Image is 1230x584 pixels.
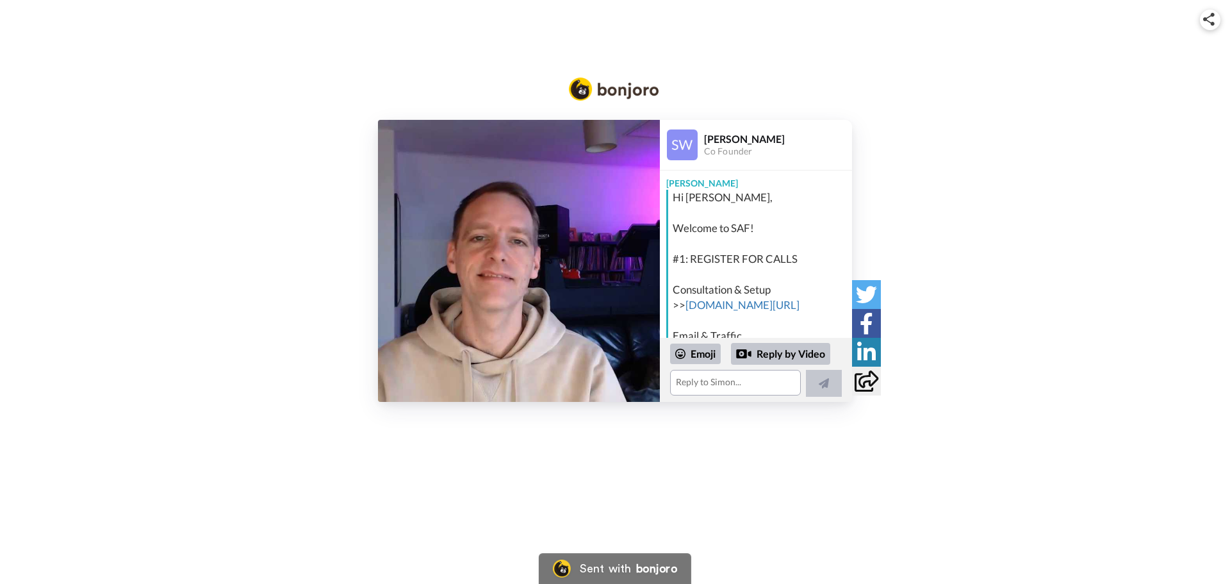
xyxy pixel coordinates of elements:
[736,346,751,362] div: Reply by Video
[685,298,799,312] a: [DOMAIN_NAME][URL]
[670,344,721,364] div: Emoji
[667,129,698,160] img: Profile Image
[673,190,849,513] div: Hi [PERSON_NAME], Welcome to SAF! #1: REGISTER FOR CALLS Consultation & Setup >>​ ​Email & Traffi...
[1203,13,1215,26] img: ic_share.svg
[704,133,851,145] div: [PERSON_NAME]
[731,343,830,365] div: Reply by Video
[378,120,660,402] img: fb8b19e4-9aaf-453c-95d4-dc8eae7490a9-thumb.jpg
[704,146,851,157] div: Co Founder
[569,78,659,101] img: Bonjoro Logo
[660,171,852,190] div: [PERSON_NAME]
